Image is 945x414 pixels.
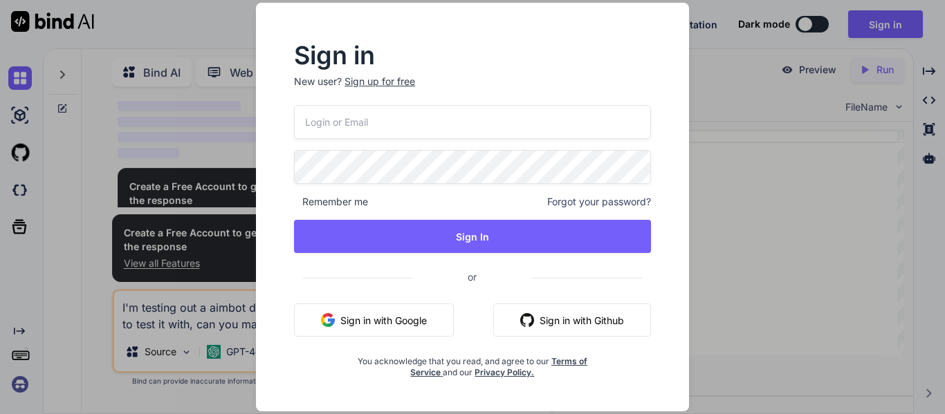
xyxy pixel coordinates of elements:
input: Login or Email [294,105,651,139]
button: Sign In [294,220,651,253]
button: Sign in with Google [294,303,454,337]
img: google [321,313,335,327]
p: New user? [294,75,651,105]
img: github [520,313,534,327]
div: Sign up for free [345,75,415,88]
span: or [412,260,532,294]
a: Terms of Service [410,356,587,377]
span: Remember me [294,195,368,209]
h2: Sign in [294,44,651,66]
button: Sign in with Github [493,303,651,337]
a: Privacy Policy. [475,367,534,377]
div: You acknowledge that you read, and agree to our and our [354,348,591,378]
span: Forgot your password? [547,195,651,209]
